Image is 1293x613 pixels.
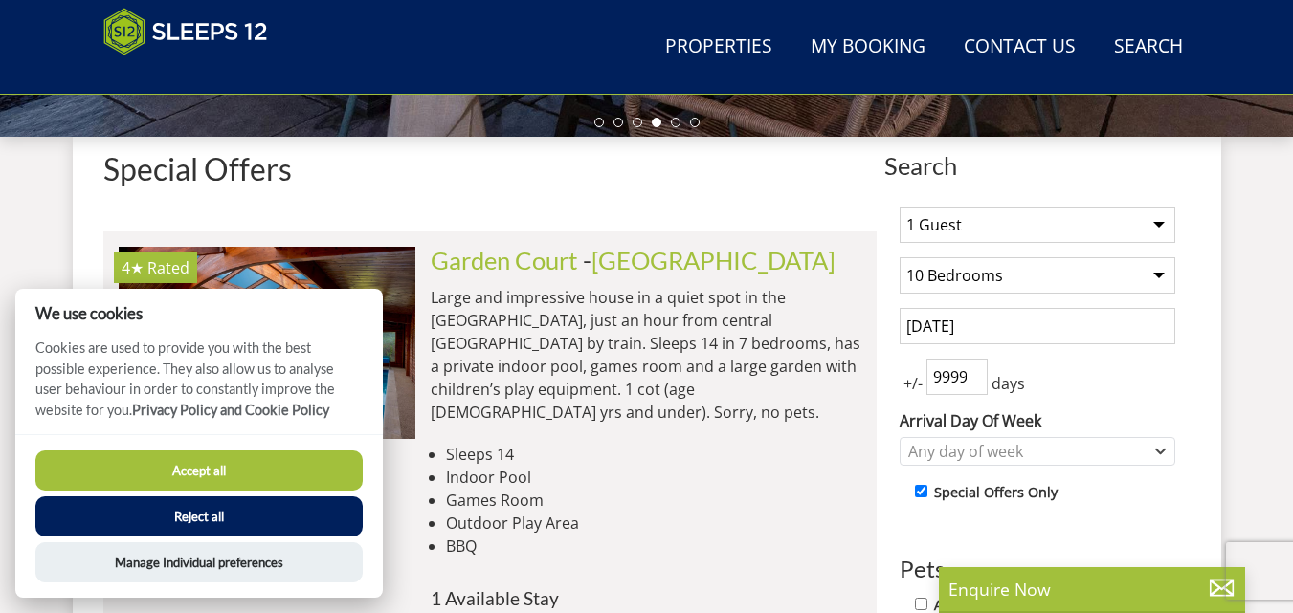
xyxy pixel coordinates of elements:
li: BBQ [446,535,861,558]
button: Manage Individual preferences [35,542,363,582]
span: Search [884,152,1191,179]
input: Arrival Date [900,308,1175,344]
div: Any day of week [903,441,1151,462]
a: 4★ Rated [119,247,415,438]
iframe: Customer reviews powered by Trustpilot [94,67,295,83]
span: days [988,372,1029,395]
label: Special Offers Only [934,482,1058,503]
a: Search [1106,26,1191,69]
p: Enquire Now [948,577,1236,602]
a: Privacy Policy and Cookie Policy [132,402,329,418]
li: Indoor Pool [446,466,861,489]
p: Large and impressive house in a quiet spot in the [GEOGRAPHIC_DATA], just an hour from central [G... [431,286,861,424]
img: garden-court-surrey-pool-holiday-sleeps12.original.jpg [119,247,415,438]
span: Rated [147,257,189,278]
span: - [583,246,836,274]
h1: Special Offers [103,152,877,186]
span: Garden Court has a 4 star rating under the Quality in Tourism Scheme [122,257,144,278]
a: Contact Us [956,26,1083,69]
a: My Booking [803,26,933,69]
div: Combobox [900,437,1175,466]
img: Sleeps 12 [103,8,268,55]
p: Cookies are used to provide you with the best possible experience. They also allow us to analyse ... [15,338,383,434]
a: Properties [658,26,780,69]
button: Accept all [35,450,363,491]
h3: Pets [900,557,1175,581]
a: Garden Court [431,246,578,274]
a: [GEOGRAPHIC_DATA] [591,246,836,274]
button: Reject all [35,496,363,536]
li: Outdoor Play Area [446,512,861,535]
li: Sleeps 14 [446,443,861,466]
li: Games Room [446,489,861,512]
span: +/- [900,372,926,395]
label: Arrival Day Of Week [900,409,1175,432]
h2: We use cookies [15,304,383,322]
h4: 1 Available Stay [431,588,861,608]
